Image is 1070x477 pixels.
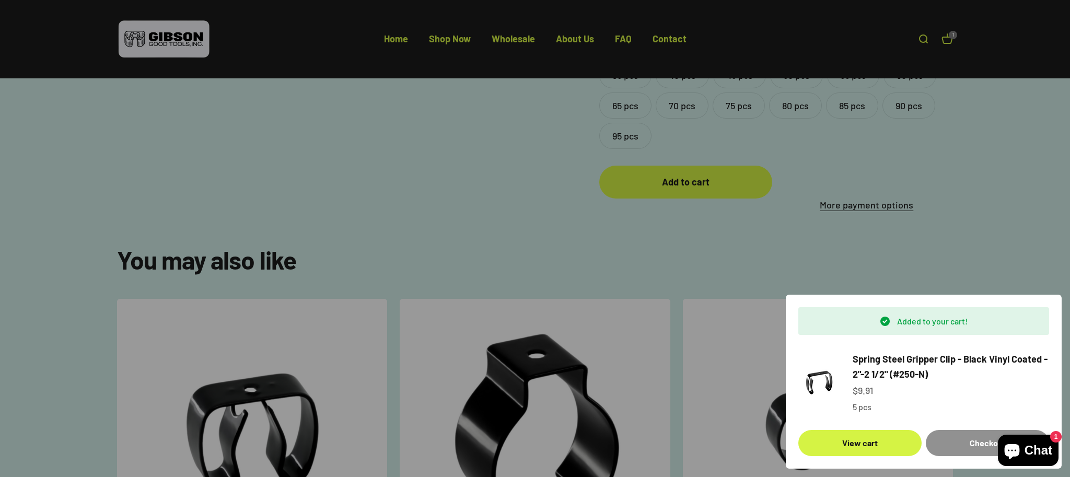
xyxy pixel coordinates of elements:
[995,435,1062,469] inbox-online-store-chat: Shopify online store chat
[853,352,1049,382] a: Spring Steel Gripper Clip - Black Vinyl Coated - 2"-2 1/2" (#250-N)
[798,430,922,456] a: View cart
[926,430,1049,456] button: Checkout
[853,400,1049,414] p: 5 pcs
[938,436,1037,450] div: Checkout
[798,307,1049,335] div: Added to your cart!
[798,362,840,403] img: Gripper clip, made & shipped from the USA!
[853,383,873,398] sale-price: $9.91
